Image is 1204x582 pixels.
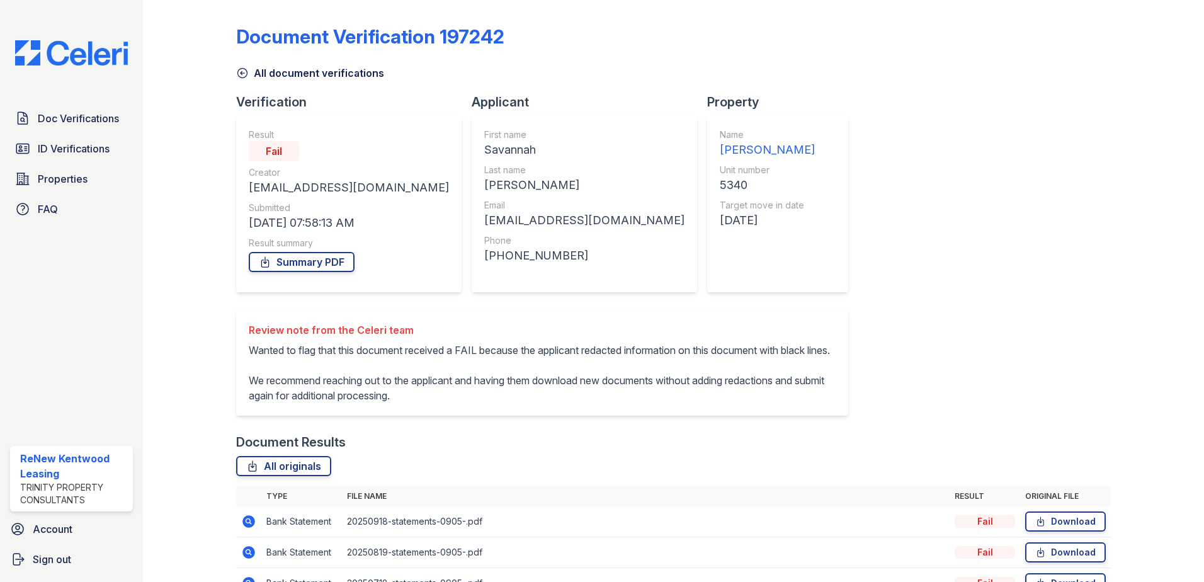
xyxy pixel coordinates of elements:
div: Submitted [249,202,449,214]
div: Last name [484,164,684,176]
div: [PERSON_NAME] [484,176,684,194]
div: Fail [955,515,1015,528]
div: [DATE] 07:58:13 AM [249,214,449,232]
div: Fail [249,141,299,161]
p: Wanted to flag that this document received a FAIL because the applicant redacted information on t... [249,343,836,403]
div: ReNew Kentwood Leasing [20,451,128,481]
span: Doc Verifications [38,111,119,126]
div: Verification [236,93,472,111]
div: Target move in date [720,199,815,212]
th: Type [261,486,342,506]
span: ID Verifications [38,141,110,156]
span: FAQ [38,202,58,217]
img: CE_Logo_Blue-a8612792a0a2168367f1c8372b55b34899dd931a85d93a1a3d3e32e68fde9ad4.png [5,40,138,66]
div: 5340 [720,176,815,194]
div: Document Results [236,433,346,451]
a: Properties [10,166,133,191]
div: Savannah [484,141,684,159]
a: All document verifications [236,66,384,81]
div: [PHONE_NUMBER] [484,247,684,265]
span: Sign out [33,552,71,567]
td: 20250819-statements-0905-.pdf [342,537,950,568]
div: Document Verification 197242 [236,25,504,48]
a: Sign out [5,547,138,572]
div: [EMAIL_ADDRESS][DOMAIN_NAME] [484,212,684,229]
div: [PERSON_NAME] [720,141,815,159]
th: File name [342,486,950,506]
a: Account [5,516,138,542]
td: Bank Statement [261,537,342,568]
div: Trinity Property Consultants [20,481,128,506]
a: Doc Verifications [10,106,133,131]
a: Download [1025,511,1106,532]
span: Properties [38,171,88,186]
td: Bank Statement [261,506,342,537]
span: Account [33,522,72,537]
div: Property [707,93,858,111]
a: Name [PERSON_NAME] [720,128,815,159]
div: Fail [955,546,1015,559]
div: Unit number [720,164,815,176]
div: Phone [484,234,684,247]
div: Result [249,128,449,141]
div: First name [484,128,684,141]
th: Result [950,486,1020,506]
a: All originals [236,456,331,476]
div: Result summary [249,237,449,249]
div: [DATE] [720,212,815,229]
div: Creator [249,166,449,179]
div: Review note from the Celeri team [249,322,836,338]
div: Email [484,199,684,212]
a: ID Verifications [10,136,133,161]
th: Original file [1020,486,1111,506]
div: [EMAIL_ADDRESS][DOMAIN_NAME] [249,179,449,197]
div: Name [720,128,815,141]
a: FAQ [10,197,133,222]
a: Summary PDF [249,252,355,272]
div: Applicant [472,93,707,111]
a: Download [1025,542,1106,562]
td: 20250918-statements-0905-.pdf [342,506,950,537]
